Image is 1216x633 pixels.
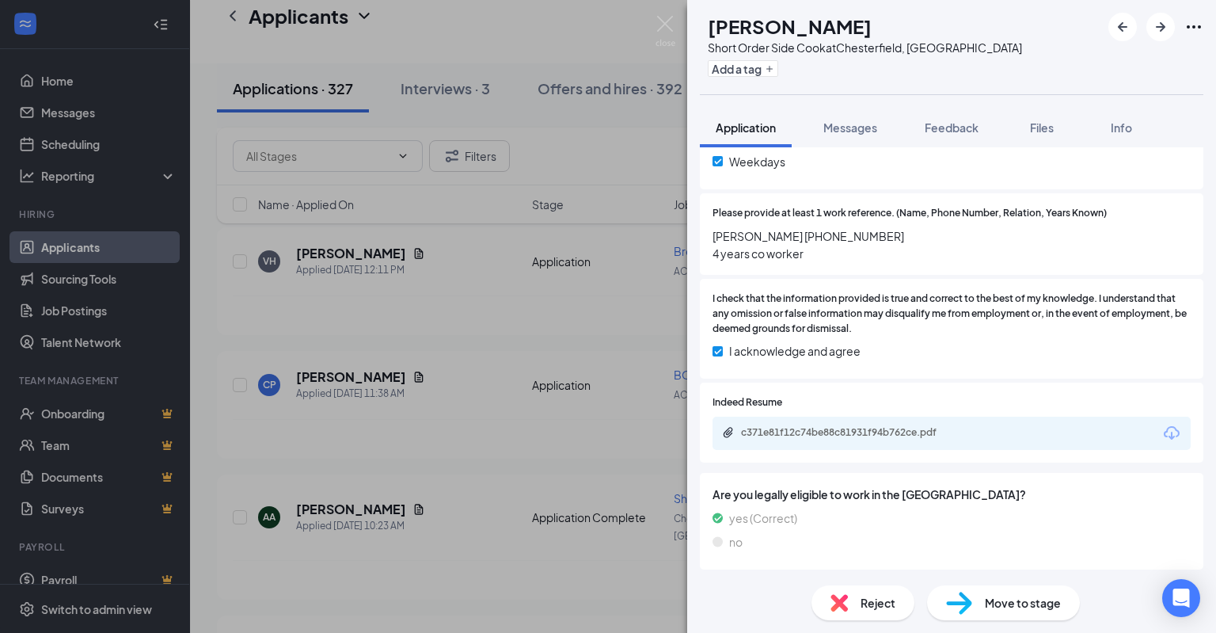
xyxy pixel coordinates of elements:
[712,395,782,410] span: Indeed Resume
[1030,120,1054,135] span: Files
[712,486,1191,503] span: Are you legally eligible to work in the [GEOGRAPHIC_DATA]?
[741,426,963,439] div: c371e81f12c74be88c81931f94b762ce.pdf
[712,227,1191,262] span: [PERSON_NAME] [PHONE_NUMBER] 4 years co worker
[861,594,895,612] span: Reject
[1151,17,1170,36] svg: ArrowRight
[722,426,735,439] svg: Paperclip
[729,533,743,551] span: no
[1146,13,1175,41] button: ArrowRight
[765,64,774,74] svg: Plus
[729,509,797,527] span: yes (Correct)
[722,426,978,441] a: Paperclipc371e81f12c74be88c81931f94b762ce.pdf
[1111,120,1132,135] span: Info
[729,153,785,170] span: Weekdays
[1162,424,1181,443] svg: Download
[712,206,1107,221] span: Please provide at least 1 work reference. (Name, Phone Number, Relation, Years Known)
[985,594,1061,612] span: Move to stage
[716,120,776,135] span: Application
[1113,17,1132,36] svg: ArrowLeftNew
[729,342,861,360] span: I acknowledge and agree
[1184,17,1203,36] svg: Ellipses
[708,40,1022,55] div: Short Order Side Cook at Chesterfield, [GEOGRAPHIC_DATA]
[1162,579,1200,617] div: Open Intercom Messenger
[708,13,872,40] h1: [PERSON_NAME]
[925,120,978,135] span: Feedback
[712,292,1191,337] span: I check that the information provided is true and correct to the best of my knowledge. I understa...
[708,60,778,77] button: PlusAdd a tag
[1108,13,1137,41] button: ArrowLeftNew
[823,120,877,135] span: Messages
